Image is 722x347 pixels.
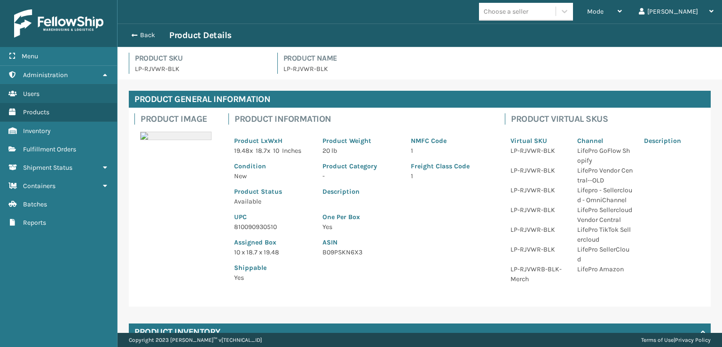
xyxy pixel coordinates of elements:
p: ASIN [322,237,488,247]
span: 19.48 x [234,147,253,155]
span: 18.7 x [256,147,270,155]
p: LifePro Vendor Central--OLD [577,166,633,185]
p: 1 [411,146,488,156]
h4: Product Information [235,113,494,125]
p: LP-RJVWR-BLK [283,64,711,74]
p: Description [322,187,488,197]
p: NMFC Code [411,136,488,146]
img: 51104088640_40f294f443_o-scaled-700x700.jpg [140,132,212,140]
h3: Product Details [169,30,232,41]
button: Back [126,31,169,39]
p: Product Category [322,161,400,171]
p: LP-RJVWR-BLK [510,146,566,156]
span: Mode [587,8,604,16]
img: logo [14,9,103,38]
p: Channel [577,136,633,146]
p: Product LxWxH [234,136,311,146]
p: Copyright 2023 [PERSON_NAME]™ v [TECHNICAL_ID] [129,333,262,347]
h4: Product Image [141,113,217,125]
p: Assigned Box [234,237,311,247]
p: LifePro TikTok Sellercloud [577,225,633,244]
h4: Product Inventory [134,326,220,338]
span: 10 [273,147,279,155]
p: Product Status [234,187,311,197]
p: Shippable [234,263,311,273]
p: Condition [234,161,311,171]
p: Available [234,197,311,206]
p: B09PSKN6X3 [322,247,488,257]
p: LP-RJVWR-BLK [510,244,566,254]
p: 10 x 18.7 x 19.48 [234,247,311,257]
p: LifePro Amazon [577,264,633,274]
h4: Product General Information [129,91,711,108]
p: LP-RJVWR-BLK [510,166,566,175]
p: 1 [411,171,488,181]
div: | [641,333,711,347]
span: Products [23,108,49,116]
p: Yes [234,273,311,283]
p: LP-RJVWR-BLK [510,185,566,195]
p: LP-RJVWR-BLK [510,225,566,235]
p: One Per Box [322,212,488,222]
h4: Product Virtual SKUs [511,113,705,125]
p: Lifepro - Sellercloud - OmniChannel [577,185,633,205]
div: Choose a seller [484,7,528,16]
span: Administration [23,71,68,79]
p: Yes [322,222,488,232]
p: LifePro SellerCloud [577,244,633,264]
p: LP-RJVWRB-BLK-Merch [510,264,566,284]
p: Virtual SKU [510,136,566,146]
span: Users [23,90,39,98]
span: 20 lb [322,147,337,155]
p: - [322,171,400,181]
p: LifePro Sellercloud Vendor Central [577,205,633,225]
p: Product Weight [322,136,400,146]
span: Reports [23,219,46,227]
p: LP-RJVWR-BLK [135,64,266,74]
span: Inches [282,147,301,155]
p: Freight Class Code [411,161,488,171]
span: Batches [23,200,47,208]
span: Containers [23,182,55,190]
span: Menu [22,52,38,60]
p: LifePro GoFlow Shopify [577,146,633,166]
p: 810090930510 [234,222,311,232]
p: UPC [234,212,311,222]
a: Terms of Use [641,337,674,343]
h4: Product SKU [135,53,266,64]
span: Inventory [23,127,51,135]
p: New [234,171,311,181]
span: Fulfillment Orders [23,145,76,153]
span: Shipment Status [23,164,72,172]
p: LP-RJVWR-BLK [510,205,566,215]
h4: Product Name [283,53,711,64]
a: Privacy Policy [675,337,711,343]
p: Description [644,136,699,146]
